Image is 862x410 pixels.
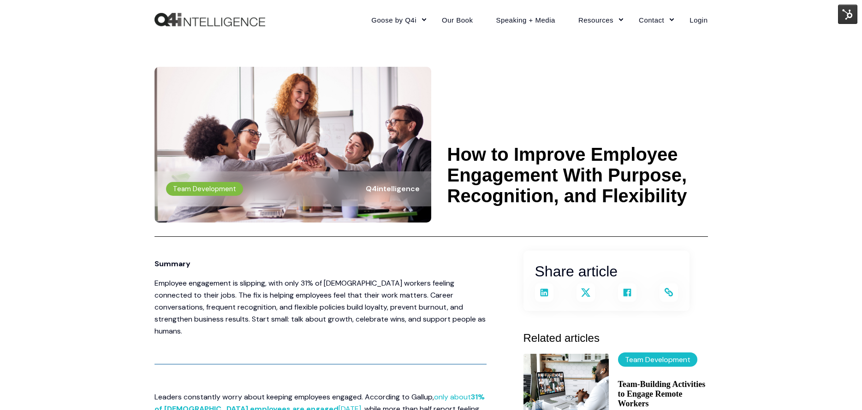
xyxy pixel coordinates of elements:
[155,290,486,336] span: is helping employees feel that their work matters. Career conversations, frequent recognition, an...
[155,392,434,402] span: Leaders constantly worry about keeping employees engaged. According to Gallup,
[434,392,471,402] a: only about
[618,352,697,367] label: Team Development
[155,67,431,223] img: Happy and engaged employees
[535,260,678,283] h2: Share article
[535,283,553,302] a: Share on LinkedIn
[660,283,678,302] a: Copy and share the link
[155,259,190,269] span: Summary
[366,184,420,193] span: Q4intelligence
[618,380,708,409] a: Team-Building Activities to Engage Remote Workers
[577,283,595,302] a: Share on X
[447,144,708,206] h1: How to Improve Employee Engagement With Purpose, Recognition, and Flexibility
[155,278,454,300] span: Employee engagement is slipping, with only 31% of [DEMOGRAPHIC_DATA] workers feeling connected to...
[166,182,243,196] label: Team Development
[838,5,857,24] img: HubSpot Tools Menu Toggle
[618,283,636,302] a: Share on Facebook
[523,329,708,347] h3: Related articles
[155,13,265,27] img: Q4intelligence, LLC logo
[155,13,265,27] a: Back to Home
